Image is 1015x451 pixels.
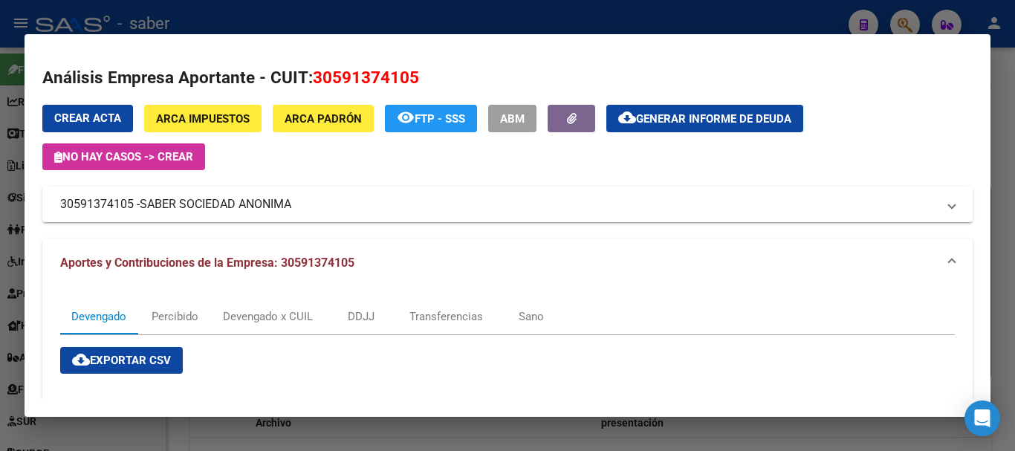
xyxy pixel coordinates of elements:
mat-icon: cloud_download [72,351,90,369]
span: Crear Acta [54,111,121,125]
span: ABM [500,112,525,126]
mat-expansion-panel-header: 30591374105 -SABER SOCIEDAD ANONIMA [42,186,973,222]
span: Generar informe de deuda [636,112,791,126]
button: Exportar CSV [60,347,183,374]
div: Transferencias [409,308,483,325]
button: ABM [488,105,536,132]
button: FTP - SSS [385,105,477,132]
span: FTP - SSS [415,112,465,126]
button: Crear Acta [42,105,133,132]
mat-icon: remove_red_eye [397,108,415,126]
div: Devengado [71,308,126,325]
div: Devengado x CUIL [223,308,313,325]
span: Aportes y Contribuciones de la Empresa: 30591374105 [60,256,354,270]
h2: Análisis Empresa Aportante - CUIT: [42,65,973,91]
span: ARCA Impuestos [156,112,250,126]
button: Generar informe de deuda [606,105,803,132]
span: SABER SOCIEDAD ANONIMA [140,195,291,213]
button: ARCA Impuestos [144,105,262,132]
span: ARCA Padrón [285,112,362,126]
span: Exportar CSV [72,354,171,367]
button: No hay casos -> Crear [42,143,205,170]
div: Open Intercom Messenger [964,400,1000,436]
div: DDJJ [348,308,374,325]
mat-icon: cloud_download [618,108,636,126]
div: Sano [519,308,544,325]
mat-expansion-panel-header: Aportes y Contribuciones de la Empresa: 30591374105 [42,239,973,287]
span: No hay casos -> Crear [54,150,193,163]
mat-panel-title: 30591374105 - [60,195,937,213]
button: ARCA Padrón [273,105,374,132]
span: 30591374105 [313,68,419,87]
div: Percibido [152,308,198,325]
